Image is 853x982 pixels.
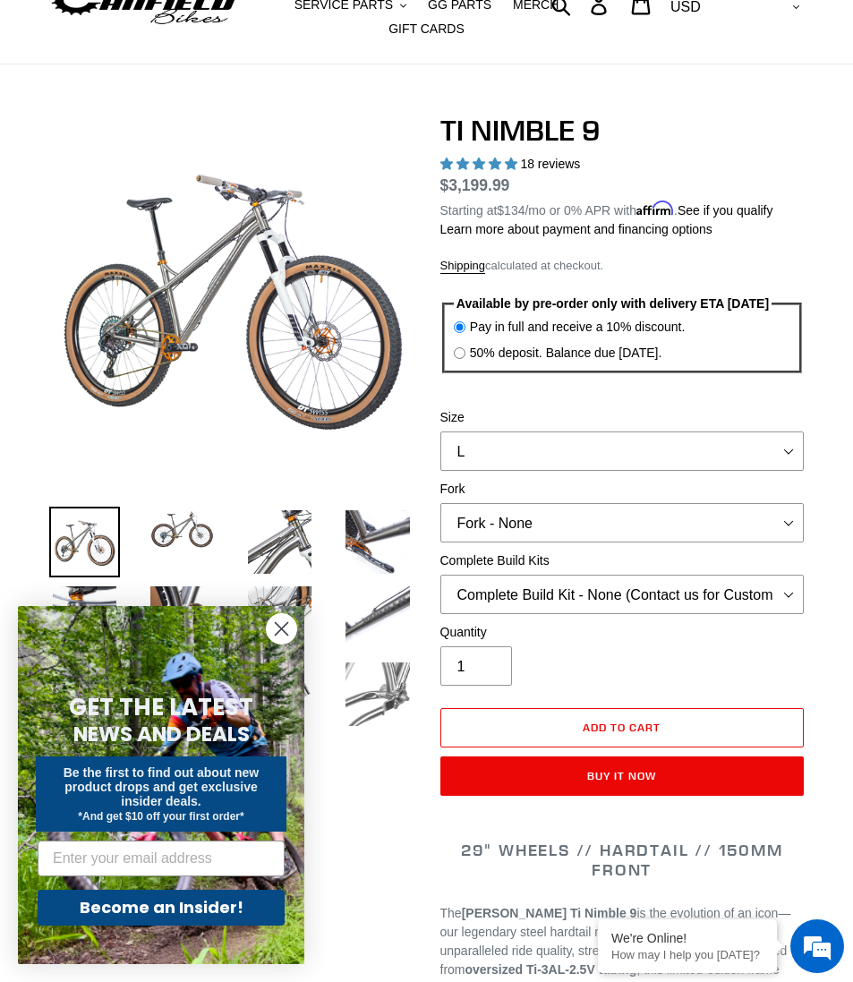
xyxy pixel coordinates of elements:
div: Minimize live chat window [294,9,337,52]
button: Buy it now [440,756,805,796]
a: See if you qualify - Learn more about Affirm Financing (opens in modal) [678,203,773,218]
span: Affirm [636,201,674,216]
span: 18 reviews [520,157,580,171]
button: Become an Insider! [38,890,285,926]
span: 4.89 stars [440,157,521,171]
span: 29" WHEELS // HARDTAIL // 150MM FRONT [461,840,783,880]
strong: [PERSON_NAME] Ti Nimble 9 [462,906,637,920]
a: Learn more about payment and financing options [440,222,712,236]
img: Load image into Gallery viewer, TI NIMBLE 9 [147,583,218,653]
img: Load image into Gallery viewer, TI NIMBLE 9 [342,507,413,577]
button: Close dialog [266,613,297,645]
img: Load image into Gallery viewer, TI NIMBLE 9 [49,507,120,577]
img: Load image into Gallery viewer, TI NIMBLE 9 [147,507,218,552]
img: Load image into Gallery viewer, TI NIMBLE 9 [342,659,413,730]
a: Shipping [440,259,486,274]
img: Load image into Gallery viewer, TI NIMBLE 9 [49,583,120,653]
span: $134 [497,203,525,218]
textarea: Type your message and hit 'Enter' [9,489,341,551]
span: Add to cart [583,721,661,734]
p: How may I help you today? [611,948,763,961]
h1: TI NIMBLE 9 [440,114,805,148]
span: Be the first to find out about new product drops and get exclusive insider deals. [64,765,260,808]
legend: Available by pre-order only with delivery ETA [DATE] [454,295,772,313]
div: calculated at checkout. [440,257,805,275]
input: Enter your email address [38,841,285,876]
label: Size [440,408,805,427]
label: Quantity [440,623,805,642]
img: d_696896380_company_1647369064580_696896380 [57,90,102,134]
label: Complete Build Kits [440,551,805,570]
img: Load image into Gallery viewer, TI NIMBLE 9 [244,583,315,653]
span: NEWS AND DEALS [73,720,250,748]
label: Pay in full and receive a 10% discount. [470,318,685,337]
label: Fork [440,480,805,499]
div: Chat with us now [120,100,328,124]
strong: oversized Ti-3AL-2.5V tubing [465,962,637,977]
a: GIFT CARDS [380,17,473,41]
span: GIFT CARDS [388,21,465,37]
p: Starting at /mo or 0% APR with . [440,197,773,220]
div: Navigation go back [20,98,47,125]
span: GET THE LATEST [69,691,253,723]
span: *And get $10 off your first order* [78,810,243,823]
span: $3,199.99 [440,176,510,194]
label: 50% deposit. Balance due [DATE]. [470,344,662,363]
img: Load image into Gallery viewer, TI NIMBLE 9 [342,583,413,653]
div: We're Online! [611,931,763,945]
button: Add to cart [440,708,805,747]
span: We're online! [104,226,247,406]
img: Load image into Gallery viewer, TI NIMBLE 9 [244,507,315,577]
